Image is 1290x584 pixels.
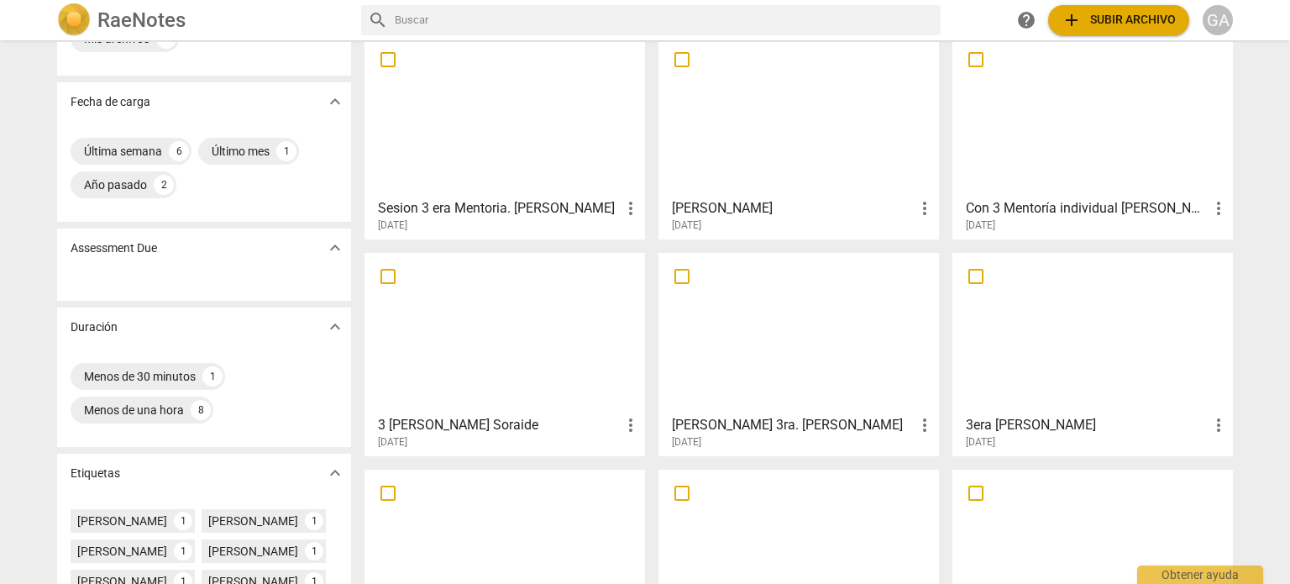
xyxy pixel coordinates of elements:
span: [DATE] [672,218,701,233]
span: more_vert [621,198,641,218]
div: [PERSON_NAME] [208,513,298,529]
div: Última semana [84,143,162,160]
button: Mostrar más [322,89,348,114]
button: GA [1203,5,1233,35]
span: [DATE] [672,435,701,450]
a: [PERSON_NAME] 3ra. [PERSON_NAME][DATE] [664,259,933,449]
input: Buscar [395,7,934,34]
h3: Cynthia 3ra. Mentoría [672,415,915,435]
span: expand_more [325,238,345,258]
div: [PERSON_NAME] [208,543,298,560]
div: 1 [305,542,323,560]
span: help [1016,10,1036,30]
span: more_vert [915,198,935,218]
p: Duración [71,318,118,336]
span: [DATE] [378,435,407,450]
button: Mostrar más [322,460,348,486]
span: more_vert [915,415,935,435]
button: Mostrar más [322,235,348,260]
div: 1 [276,141,296,161]
div: 1 [174,542,192,560]
span: expand_more [325,317,345,337]
h3: 3 Mentoria graciela Soraide [378,415,621,435]
div: [PERSON_NAME] [77,543,167,560]
span: add [1062,10,1082,30]
h2: RaeNotes [97,8,186,32]
span: [DATE] [966,435,995,450]
h3: Sesion 3 era Mentoria. Maria Mercedes [378,198,621,218]
a: Con 3 Mentoría individual [PERSON_NAME][DATE] [958,42,1227,232]
span: expand_more [325,92,345,112]
div: 6 [169,141,189,161]
a: LogoRaeNotes [57,3,348,37]
div: Último mes [212,143,270,160]
a: [PERSON_NAME][DATE] [664,42,933,232]
a: Obtener ayuda [1011,5,1041,35]
h3: Isabel [672,198,915,218]
div: Menos de 30 minutos [84,368,196,385]
a: Sesion 3 era Mentoria. [PERSON_NAME][DATE] [370,42,639,232]
span: [DATE] [378,218,407,233]
span: expand_more [325,463,345,483]
h3: Con 3 Mentoría individual Iva Carabetta [966,198,1209,218]
div: 1 [305,512,323,530]
img: Logo [57,3,91,37]
div: 1 [174,512,192,530]
div: Obtener ayuda [1137,566,1263,584]
span: search [368,10,388,30]
button: Mostrar más [322,314,348,339]
div: Menos de una hora [84,402,184,418]
p: Fecha de carga [71,93,150,111]
div: 1 [202,366,223,387]
div: 2 [154,175,174,195]
button: Subir [1048,5,1189,35]
h3: 3era Mentoria- Viviana [966,415,1209,435]
div: 8 [191,400,211,420]
span: more_vert [1209,198,1229,218]
span: [DATE] [966,218,995,233]
a: 3 [PERSON_NAME] Soraide[DATE] [370,259,639,449]
span: more_vert [1209,415,1229,435]
a: 3era [PERSON_NAME][DATE] [958,259,1227,449]
span: Subir archivo [1062,10,1176,30]
div: [PERSON_NAME] [77,513,167,529]
div: Año pasado [84,176,147,193]
p: Assessment Due [71,239,157,257]
span: more_vert [621,415,641,435]
p: Etiquetas [71,465,120,482]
